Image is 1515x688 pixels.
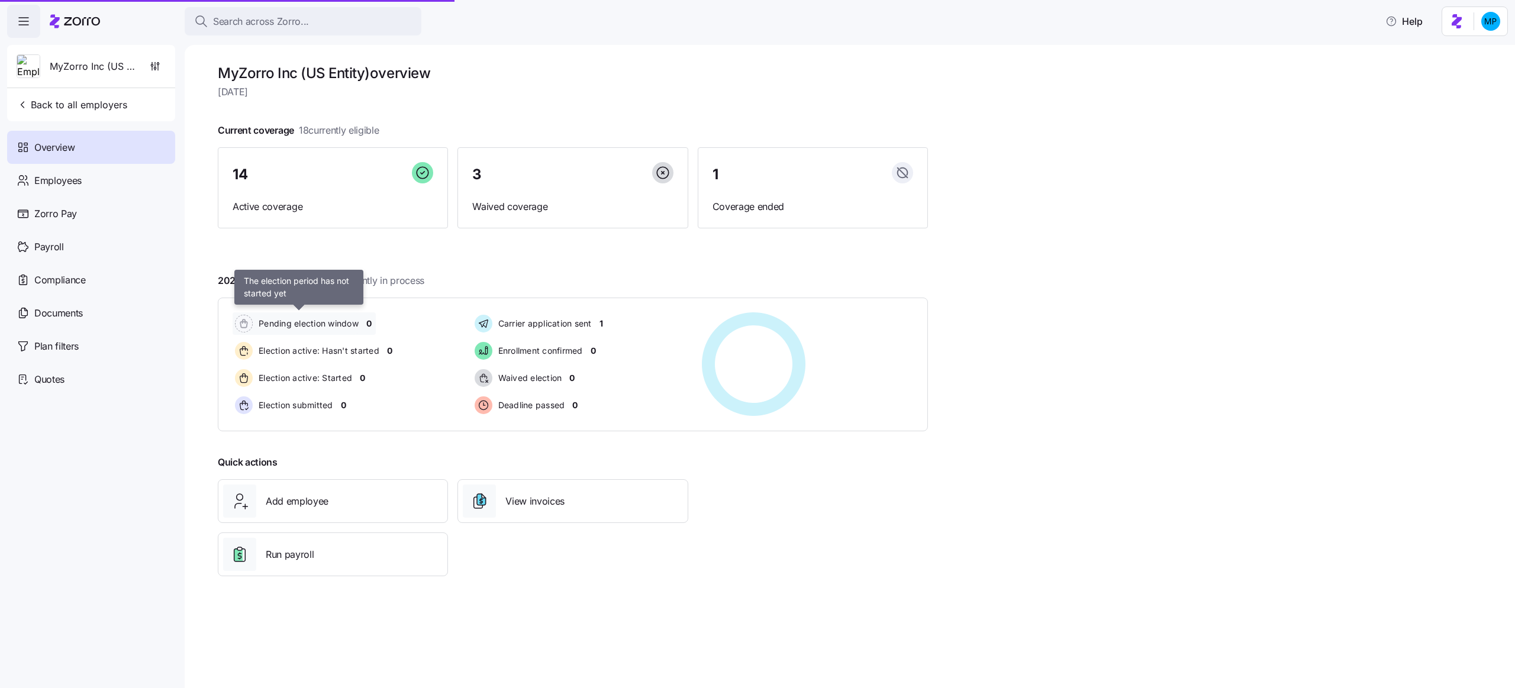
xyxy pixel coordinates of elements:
span: Run payroll [266,547,314,562]
span: 1 currently in process [336,273,424,288]
a: Overview [7,131,175,164]
span: Overview [34,140,75,155]
span: Documents [34,306,83,321]
span: Waived coverage [472,199,673,214]
span: Coverage ended [713,199,913,214]
span: Pending election window [255,318,359,330]
span: Active coverage [233,199,433,214]
span: 0 [341,399,346,411]
span: 0 [572,399,578,411]
span: [DATE] [218,85,928,99]
button: Help [1376,9,1432,33]
span: Quick actions [218,455,278,470]
span: Waived election [495,372,562,384]
span: 0 [591,345,596,357]
span: MyZorro Inc (US Entity) [50,59,135,74]
span: 0 [360,372,365,384]
a: Plan filters [7,330,175,363]
a: Zorro Pay [7,197,175,230]
a: Employees [7,164,175,197]
span: Payroll [34,240,64,254]
span: 0 [366,318,372,330]
span: Election submitted [255,399,333,411]
span: 14 [233,167,247,182]
span: Current coverage [218,123,379,138]
span: Election active: Hasn't started [255,345,379,357]
span: 1 [599,318,603,330]
span: Back to all employers [17,98,127,112]
span: 2025 enrollment activities [218,273,424,288]
a: Quotes [7,363,175,396]
span: 0 [569,372,575,384]
span: Deadline passed [495,399,565,411]
span: Carrier application sent [495,318,592,330]
span: 0 [387,345,392,357]
span: Quotes [34,372,65,387]
h1: MyZorro Inc (US Entity) overview [218,64,928,82]
span: Zorro Pay [34,206,77,221]
img: b954e4dfce0f5620b9225907d0f7229f [1481,12,1500,31]
span: Help [1385,14,1423,28]
span: Enrollment confirmed [495,345,583,357]
span: Plan filters [34,339,79,354]
span: Employees [34,173,82,188]
button: Search across Zorro... [185,7,421,35]
span: Election active: Started [255,372,352,384]
span: Search across Zorro... [213,14,309,29]
span: Add employee [266,494,328,509]
button: Back to all employers [12,93,132,117]
img: Employer logo [17,55,40,79]
span: Compliance [34,273,86,288]
span: 3 [472,167,482,182]
span: 1 [713,167,718,182]
a: Documents [7,296,175,330]
span: 18 currently eligible [299,123,379,138]
a: Compliance [7,263,175,296]
span: View invoices [505,494,565,509]
a: Payroll [7,230,175,263]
